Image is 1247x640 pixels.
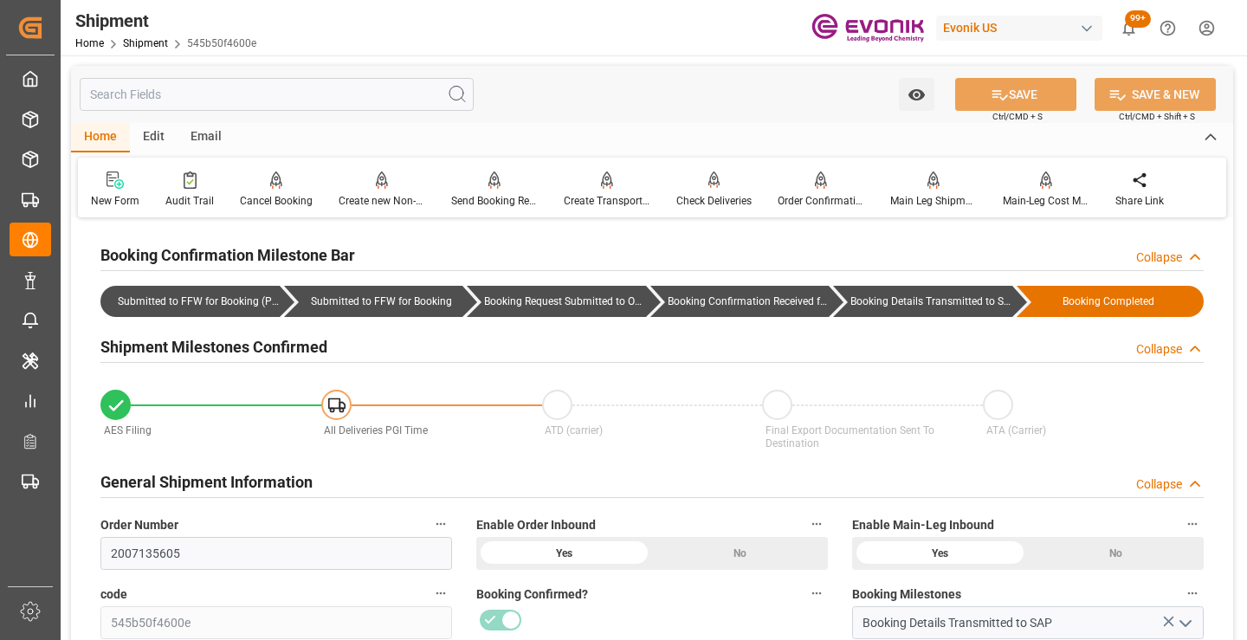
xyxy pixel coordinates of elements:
span: Ctrl/CMD + Shift + S [1119,110,1195,123]
h2: Shipment Milestones Confirmed [100,335,327,359]
button: Order Number [430,513,452,535]
span: 99+ [1125,10,1151,28]
button: Help Center [1148,9,1187,48]
div: Edit [130,123,178,152]
span: Booking Confirmed? [476,585,588,604]
div: Shipment [75,8,256,34]
div: Collapse [1136,475,1182,494]
div: Home [71,123,130,152]
div: Submitted to FFW for Booking [284,286,463,317]
div: Booking Completed [1034,286,1184,317]
span: Final Export Documentation Sent To Destination [766,424,934,449]
div: Booking Request Submitted to Ocean Carrier [484,286,646,317]
a: Shipment [123,37,168,49]
div: Booking Confirmation Received from Ocean Carrier [668,286,830,317]
div: Main Leg Shipment [890,193,977,209]
h2: General Shipment Information [100,470,313,494]
div: Booking Request Submitted to Ocean Carrier [467,286,646,317]
div: Yes [476,537,652,570]
span: ATD (carrier) [545,424,603,436]
button: open menu [1172,610,1198,637]
button: Booking Milestones [1181,582,1204,604]
button: SAVE & NEW [1095,78,1216,111]
div: Evonik US [936,16,1102,41]
div: Yes [852,537,1028,570]
span: Enable Main-Leg Inbound [852,516,994,534]
button: Evonik US [936,11,1109,44]
div: Submitted to FFW for Booking [301,286,463,317]
button: Booking Confirmed? [805,582,828,604]
button: Enable Order Inbound [805,513,828,535]
div: Create Transport Unit [564,193,650,209]
div: Main-Leg Cost Message [1003,193,1089,209]
span: ATA (Carrier) [986,424,1046,436]
div: Create new Non-Conformance [339,193,425,209]
div: Collapse [1136,340,1182,359]
div: Submitted to FFW for Booking (Pending) [100,286,280,317]
div: No [1028,537,1204,570]
button: code [430,582,452,604]
div: Cancel Booking [240,193,313,209]
div: Booking Confirmation Received from Ocean Carrier [650,286,830,317]
h2: Booking Confirmation Milestone Bar [100,243,355,267]
div: Booking Details Transmitted to SAP [850,286,1012,317]
span: Ctrl/CMD + S [992,110,1043,123]
a: Home [75,37,104,49]
span: Enable Order Inbound [476,516,596,534]
div: Email [178,123,235,152]
div: Share Link [1115,193,1164,209]
span: code [100,585,127,604]
button: open menu [899,78,934,111]
div: No [652,537,828,570]
button: show 100 new notifications [1109,9,1148,48]
div: Audit Trail [165,193,214,209]
span: Booking Milestones [852,585,961,604]
img: Evonik-brand-mark-Deep-Purple-RGB.jpeg_1700498283.jpeg [811,13,924,43]
div: Send Booking Request To ABS [451,193,538,209]
div: Booking Details Transmitted to SAP [833,286,1012,317]
div: Booking Completed [1017,286,1205,317]
div: New Form [91,193,139,209]
button: SAVE [955,78,1076,111]
span: AES Filing [104,424,152,436]
div: Order Confirmation [778,193,864,209]
input: Search Fields [80,78,474,111]
div: Submitted to FFW for Booking (Pending) [118,286,280,317]
div: Check Deliveries [676,193,752,209]
div: Collapse [1136,249,1182,267]
span: All Deliveries PGI Time [324,424,428,436]
button: Enable Main-Leg Inbound [1181,513,1204,535]
span: Order Number [100,516,178,534]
